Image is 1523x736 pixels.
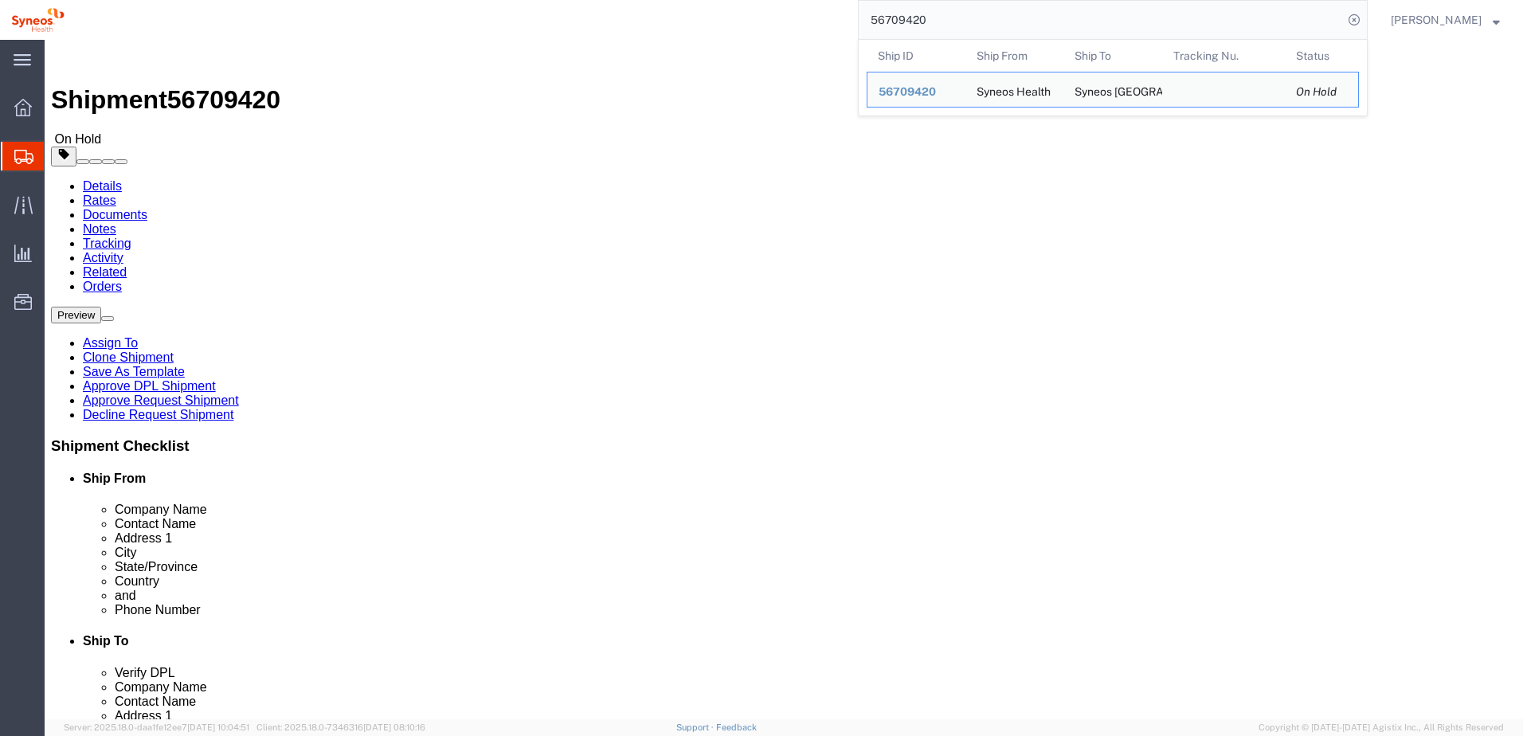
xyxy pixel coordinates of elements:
[1063,40,1162,72] th: Ship To
[1162,40,1286,72] th: Tracking Nu.
[256,722,425,732] span: Client: 2025.18.0-7346316
[867,40,1367,115] table: Search Results
[45,40,1523,719] iframe: FS Legacy Container
[11,8,65,32] img: logo
[879,85,936,98] span: 56709420
[64,722,249,732] span: Server: 2025.18.0-daa1fe12ee7
[965,40,1064,72] th: Ship From
[716,722,757,732] a: Feedback
[187,722,249,732] span: [DATE] 10:04:51
[1296,84,1347,100] div: On Hold
[879,84,954,100] div: 56709420
[1285,40,1359,72] th: Status
[859,1,1343,39] input: Search for shipment number, reference number
[867,40,965,72] th: Ship ID
[1259,721,1504,734] span: Copyright © [DATE]-[DATE] Agistix Inc., All Rights Reserved
[1391,11,1482,29] span: Natan Tateishi
[363,722,425,732] span: [DATE] 08:10:16
[1075,72,1151,107] div: Syneos Mexico
[1390,10,1501,29] button: [PERSON_NAME]
[977,72,1051,107] div: Syneos Health
[676,722,716,732] a: Support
